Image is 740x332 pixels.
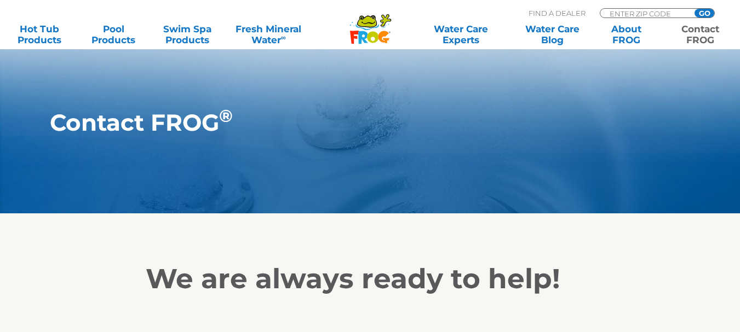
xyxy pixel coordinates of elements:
input: Zip Code Form [609,9,682,18]
a: Hot TubProducts [11,24,68,45]
input: GO [695,9,714,18]
a: Water CareExperts [414,24,507,45]
a: Swim SpaProducts [159,24,216,45]
a: Water CareBlog [524,24,581,45]
a: AboutFROG [598,24,655,45]
a: ContactFROG [672,24,729,45]
h2: We are always ready to help! [146,263,595,295]
a: PoolProducts [85,24,142,45]
a: Fresh MineralWater∞ [233,24,305,45]
h1: Contact FROG [50,109,640,136]
p: Find A Dealer [529,8,586,18]
sup: ® [219,106,233,126]
sup: ∞ [281,33,286,42]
